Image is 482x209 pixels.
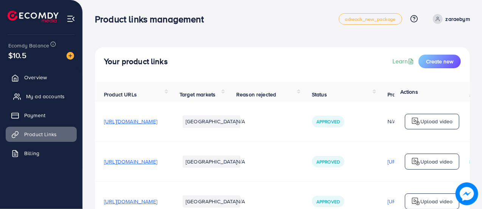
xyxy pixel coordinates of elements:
span: Overview [24,74,47,81]
span: Product URLs [104,91,137,98]
h4: Your product links [104,57,168,66]
h3: Product links management [95,14,210,25]
li: [GEOGRAPHIC_DATA] [183,115,240,127]
span: Status [312,91,327,98]
li: [GEOGRAPHIC_DATA] [183,195,240,207]
img: logo [411,157,420,166]
p: [URL][DOMAIN_NAME] [387,197,441,206]
span: [URL][DOMAIN_NAME] [104,158,157,165]
a: My ad accounts [6,89,77,104]
span: Product video [387,91,421,98]
p: Upload video [420,117,453,126]
a: Learn [392,57,415,66]
span: Target markets [180,91,215,98]
p: [URL][DOMAIN_NAME] [387,157,441,166]
a: Payment [6,108,77,123]
span: Billing [24,149,39,157]
span: N/A [236,198,245,205]
span: N/A [236,158,245,165]
p: Upload video [420,197,453,206]
img: logo [8,11,59,22]
img: logo [411,117,420,126]
span: Create new [426,58,453,65]
li: [GEOGRAPHIC_DATA] [183,156,240,168]
span: Reason rejected [236,91,276,98]
span: N/A [236,118,245,125]
img: image [67,52,74,60]
img: logo [411,197,420,206]
span: Product Links [24,130,57,138]
a: Product Links [6,127,77,142]
span: Approved [316,118,340,125]
button: Create new [418,55,461,68]
a: adreach_new_package [339,13,402,25]
span: My ad accounts [26,93,65,100]
span: Actions [400,88,418,96]
span: [URL][DOMAIN_NAME] [104,118,157,125]
a: Billing [6,146,77,161]
img: image [456,182,478,205]
span: Payment [24,112,45,119]
a: zaraebym [430,14,470,24]
span: [URL][DOMAIN_NAME] [104,198,157,205]
p: Upload video [420,157,453,166]
span: Ecomdy Balance [8,42,49,49]
span: Approved [316,159,340,165]
span: Approved [316,198,340,205]
div: N/A [387,118,441,125]
a: Overview [6,70,77,85]
img: menu [67,14,75,23]
span: adreach_new_package [345,17,396,22]
p: zaraebym [446,14,470,24]
span: $10.5 [8,50,26,61]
